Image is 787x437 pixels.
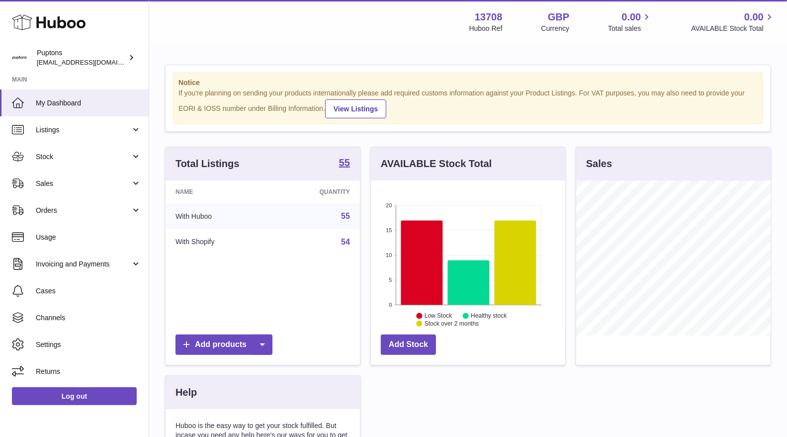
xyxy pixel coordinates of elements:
[175,335,272,355] a: Add products
[270,180,360,203] th: Quantity
[622,10,641,24] span: 0.00
[608,24,652,33] span: Total sales
[691,10,775,33] a: 0.00 AVAILABLE Stock Total
[608,10,652,33] a: 0.00 Total sales
[12,50,27,65] img: hello@puptons.com
[166,203,270,229] td: With Huboo
[12,387,137,405] a: Log out
[37,48,126,67] div: Puptons
[36,340,141,350] span: Settings
[339,158,350,170] a: 55
[36,313,141,323] span: Channels
[36,98,141,108] span: My Dashboard
[178,88,758,118] div: If you're planning on sending your products internationally please add required customs informati...
[36,286,141,296] span: Cases
[475,10,503,24] strong: 13708
[381,335,436,355] a: Add Stock
[389,302,392,308] text: 0
[325,99,386,118] a: View Listings
[471,312,507,319] text: Healthy stock
[381,157,492,171] h3: AVAILABLE Stock Total
[586,157,612,171] h3: Sales
[691,24,775,33] span: AVAILABLE Stock Total
[36,179,131,188] span: Sales
[36,367,141,376] span: Returns
[178,78,758,87] strong: Notice
[36,233,141,242] span: Usage
[166,229,270,255] td: With Shopify
[166,180,270,203] th: Name
[541,24,570,33] div: Currency
[36,260,131,269] span: Invoicing and Payments
[425,312,452,319] text: Low Stock
[425,320,479,327] text: Stock over 2 months
[175,157,240,171] h3: Total Listings
[339,158,350,168] strong: 55
[469,24,503,33] div: Huboo Ref
[341,212,350,220] a: 55
[548,10,569,24] strong: GBP
[386,252,392,258] text: 10
[389,277,392,283] text: 5
[36,206,131,215] span: Orders
[744,10,764,24] span: 0.00
[36,152,131,162] span: Stock
[341,238,350,246] a: 54
[386,227,392,233] text: 15
[386,202,392,208] text: 20
[36,125,131,135] span: Listings
[37,58,146,66] span: [EMAIL_ADDRESS][DOMAIN_NAME]
[175,386,197,399] h3: Help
